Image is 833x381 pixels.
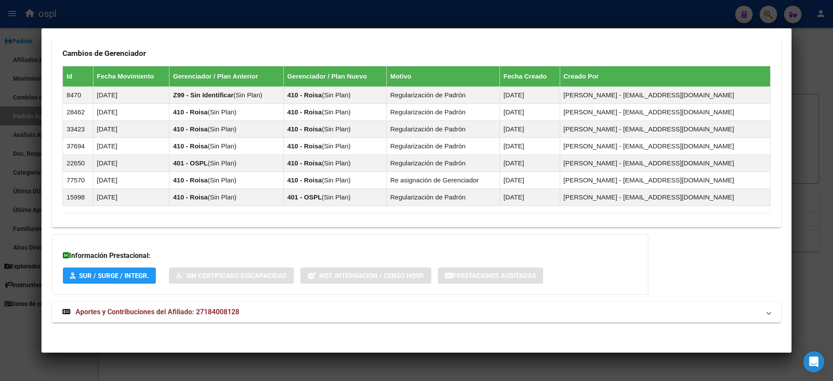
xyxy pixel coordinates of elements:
[386,154,500,172] td: Regularización de Padrón
[500,120,560,137] td: [DATE]
[386,103,500,120] td: Regularización de Padrón
[287,142,322,150] strong: 410 - Roisa
[283,103,386,120] td: ( )
[186,272,287,280] span: Sin Certificado Discapacidad
[386,120,500,137] td: Regularización de Padrón
[324,176,348,184] span: Sin Plan
[283,86,386,103] td: ( )
[62,48,770,58] h3: Cambios de Gerenciador
[173,125,207,133] strong: 410 - Roisa
[169,189,283,206] td: ( )
[319,272,424,280] span: Not. Internacion / Censo Hosp.
[93,86,169,103] td: [DATE]
[300,268,431,284] button: Not. Internacion / Censo Hosp.
[63,86,93,103] td: 8470
[560,120,770,137] td: [PERSON_NAME] - [EMAIL_ADDRESS][DOMAIN_NAME]
[287,91,322,99] strong: 410 - Roisa
[324,193,348,201] span: Sin Plan
[93,137,169,154] td: [DATE]
[63,268,156,284] button: SUR / SURGE / INTEGR.
[560,86,770,103] td: [PERSON_NAME] - [EMAIL_ADDRESS][DOMAIN_NAME]
[210,193,234,201] span: Sin Plan
[169,172,283,189] td: ( )
[324,125,348,133] span: Sin Plan
[560,172,770,189] td: [PERSON_NAME] - [EMAIL_ADDRESS][DOMAIN_NAME]
[283,137,386,154] td: ( )
[287,176,322,184] strong: 410 - Roisa
[500,189,560,206] td: [DATE]
[560,66,770,86] th: Creado Por
[63,172,93,189] td: 77570
[93,120,169,137] td: [DATE]
[169,268,294,284] button: Sin Certificado Discapacidad
[173,142,207,150] strong: 410 - Roisa
[500,103,560,120] td: [DATE]
[500,154,560,172] td: [DATE]
[169,137,283,154] td: ( )
[169,154,283,172] td: ( )
[560,137,770,154] td: [PERSON_NAME] - [EMAIL_ADDRESS][DOMAIN_NAME]
[500,66,560,86] th: Fecha Creado
[79,272,149,280] span: SUR / SURGE / INTEGR.
[283,189,386,206] td: ( )
[210,142,234,150] span: Sin Plan
[283,172,386,189] td: ( )
[93,103,169,120] td: [DATE]
[93,172,169,189] td: [DATE]
[324,108,348,116] span: Sin Plan
[324,91,348,99] span: Sin Plan
[283,154,386,172] td: ( )
[63,120,93,137] td: 33423
[63,154,93,172] td: 22650
[173,176,207,184] strong: 410 - Roisa
[210,176,234,184] span: Sin Plan
[210,159,234,167] span: Sin Plan
[169,103,283,120] td: ( )
[500,172,560,189] td: [DATE]
[63,251,637,261] h3: Información Prestacional:
[169,66,283,86] th: Gerenciador / Plan Anterior
[287,108,322,116] strong: 410 - Roisa
[63,66,93,86] th: Id
[500,137,560,154] td: [DATE]
[173,193,207,201] strong: 410 - Roisa
[173,159,207,167] strong: 401 - OSPL
[560,189,770,206] td: [PERSON_NAME] - [EMAIL_ADDRESS][DOMAIN_NAME]
[500,86,560,103] td: [DATE]
[63,137,93,154] td: 37694
[210,108,234,116] span: Sin Plan
[169,120,283,137] td: ( )
[52,302,781,323] mat-expansion-panel-header: Aportes y Contribuciones del Afiliado: 27184008128
[287,125,322,133] strong: 410 - Roisa
[386,66,500,86] th: Motivo
[169,86,283,103] td: ( )
[63,103,93,120] td: 28462
[386,86,500,103] td: Regularización de Padrón
[386,172,500,189] td: Re asignación de Gerenciador
[324,142,348,150] span: Sin Plan
[283,66,386,86] th: Gerenciador / Plan Nuevo
[93,189,169,206] td: [DATE]
[236,91,260,99] span: Sin Plan
[210,125,234,133] span: Sin Plan
[803,351,824,372] div: Open Intercom Messenger
[287,193,322,201] strong: 401 - OSPL
[173,108,207,116] strong: 410 - Roisa
[560,154,770,172] td: [PERSON_NAME] - [EMAIL_ADDRESS][DOMAIN_NAME]
[386,137,500,154] td: Regularización de Padrón
[93,154,169,172] td: [DATE]
[173,91,233,99] strong: Z99 - Sin Identificar
[438,268,543,284] button: Prestaciones Auditadas
[452,272,536,280] span: Prestaciones Auditadas
[287,159,322,167] strong: 410 - Roisa
[283,120,386,137] td: ( )
[93,66,169,86] th: Fecha Movimiento
[63,189,93,206] td: 15998
[386,189,500,206] td: Regularización de Padrón
[324,159,348,167] span: Sin Plan
[560,103,770,120] td: [PERSON_NAME] - [EMAIL_ADDRESS][DOMAIN_NAME]
[76,308,239,316] span: Aportes y Contribuciones del Afiliado: 27184008128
